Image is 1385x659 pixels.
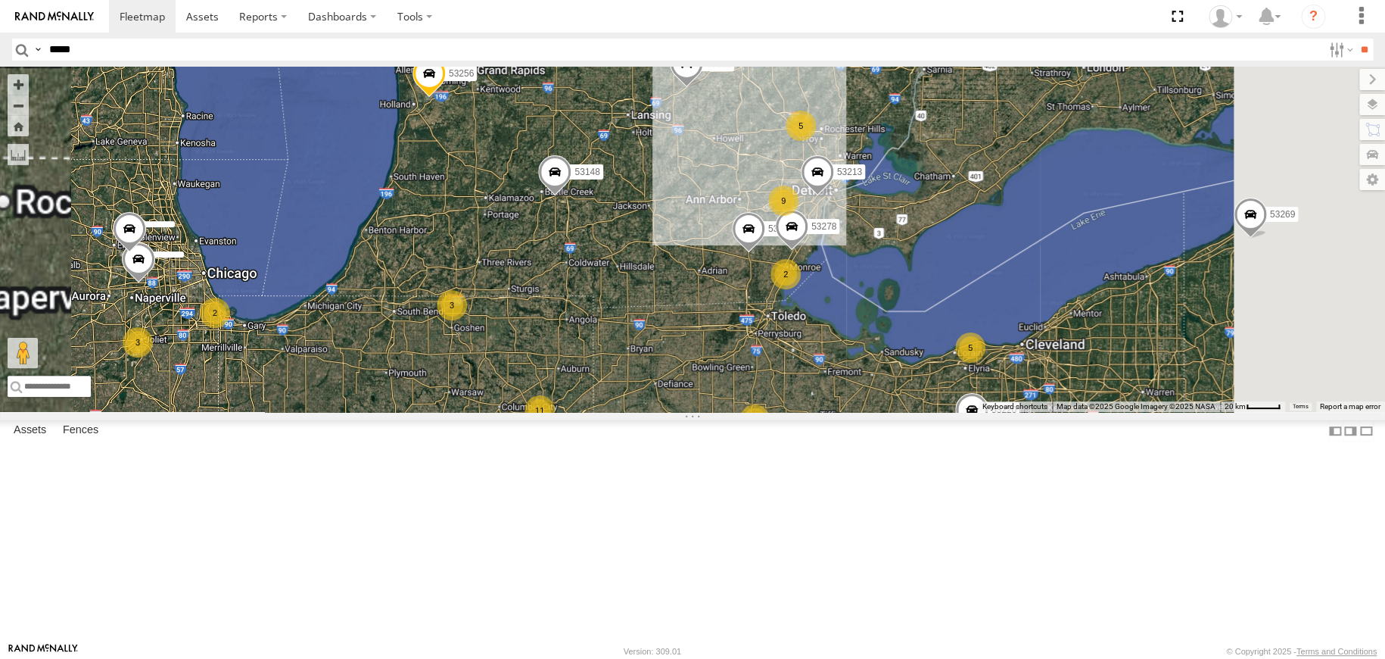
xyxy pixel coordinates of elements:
span: 20 km [1225,402,1246,411]
a: Report a map error [1320,402,1380,411]
div: 2 [770,259,801,289]
a: Terms (opens in new tab) [1293,404,1309,410]
div: Miky Transport [1203,5,1247,28]
i: ? [1301,5,1325,29]
div: Version: 309.01 [624,647,681,656]
span: 53256 [449,68,474,79]
span: 53148 [574,167,599,177]
label: Fences [55,420,106,442]
div: 2 [200,298,230,328]
a: Terms and Conditions [1296,647,1377,656]
div: 5 [955,333,985,363]
span: 53278 [811,221,836,232]
span: 53213 [837,167,862,177]
label: Map Settings [1359,169,1385,190]
label: Search Query [32,39,44,61]
label: Dock Summary Table to the Right [1343,420,1358,442]
img: rand-logo.svg [15,11,94,22]
label: Assets [6,420,54,442]
div: 2 [739,404,770,435]
div: 3 [437,290,467,320]
button: Zoom in [8,74,29,95]
span: Map data ©2025 Google Imagery ©2025 NASA [1057,402,1215,411]
label: Measure [8,144,29,165]
div: © Copyright 2025 - [1226,647,1377,656]
button: Map Scale: 20 km per 42 pixels [1220,401,1285,412]
button: Keyboard shortcuts [982,401,1047,412]
span: 53257 [768,223,793,234]
label: Search Filter Options [1323,39,1355,61]
div: 5 [786,111,816,141]
div: 9 [768,186,798,216]
button: Zoom Home [8,116,29,136]
a: Visit our Website [8,644,78,659]
button: Zoom out [8,95,29,116]
span: 53269 [1270,209,1295,220]
div: 11 [524,395,555,426]
button: Drag Pegman onto the map to open Street View [8,338,38,368]
div: 3 [123,327,153,358]
label: Dock Summary Table to the Left [1327,420,1343,442]
label: Hide Summary Table [1359,420,1374,442]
